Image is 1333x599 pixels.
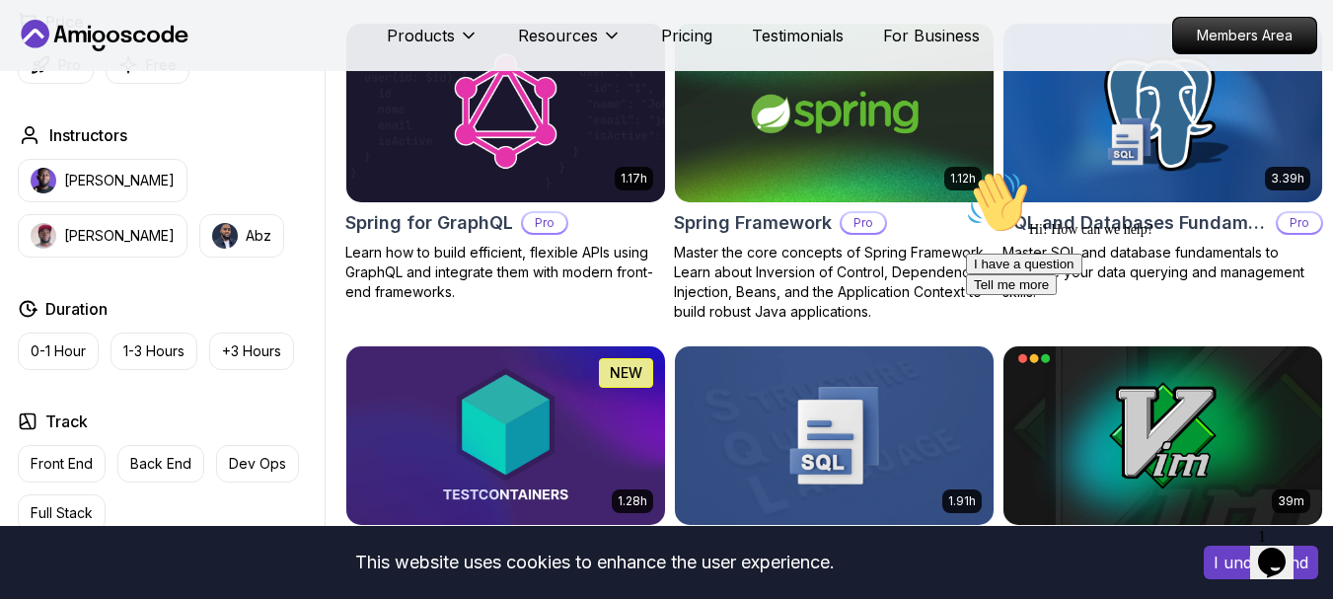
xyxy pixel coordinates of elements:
[1250,520,1313,579] iframe: chat widget
[346,24,665,202] img: Spring for GraphQL card
[674,243,995,322] p: Master the core concepts of Spring Framework. Learn about Inversion of Control, Dependency Inject...
[18,445,106,483] button: Front End
[64,226,175,246] p: [PERSON_NAME]
[8,8,71,71] img: :wave:
[518,24,598,47] p: Resources
[123,341,185,361] p: 1-3 Hours
[1172,17,1317,54] a: Members Area
[18,159,187,202] button: instructor img[PERSON_NAME]
[222,341,281,361] p: +3 Hours
[31,168,56,193] img: instructor img
[621,171,647,187] p: 1.17h
[8,112,99,132] button: Tell me more
[518,24,622,63] button: Resources
[674,345,995,585] a: Up and Running with SQL and Databases card1.91hUp and Running with SQL and DatabasesLearn SQL and...
[346,346,665,525] img: Testcontainers with Java card
[948,493,976,509] p: 1.91h
[958,163,1313,510] iframe: chat widget
[345,243,666,302] p: Learn how to build efficient, flexible APIs using GraphQL and integrate them with modern front-en...
[229,454,286,474] p: Dev Ops
[8,59,195,74] span: Hi! How can we help?
[18,333,99,370] button: 0-1 Hour
[842,213,885,233] p: Pro
[675,346,994,525] img: Up and Running with SQL and Databases card
[674,209,832,237] h2: Spring Framework
[31,454,93,474] p: Front End
[610,363,642,383] p: NEW
[31,223,56,249] img: instructor img
[387,24,455,47] p: Products
[199,214,284,258] button: instructor imgAbz
[883,24,980,47] a: For Business
[1204,546,1318,579] button: Accept cookies
[209,333,294,370] button: +3 Hours
[117,445,204,483] button: Back End
[1003,24,1322,202] img: SQL and Databases Fundamentals card
[675,24,994,202] img: Spring Framework card
[246,226,271,246] p: Abz
[31,341,86,361] p: 0-1 Hour
[18,494,106,532] button: Full Stack
[31,503,93,523] p: Full Stack
[15,541,1174,584] div: This website uses cookies to enhance the user experience.
[345,209,513,237] h2: Spring for GraphQL
[111,333,197,370] button: 1-3 Hours
[8,91,124,112] button: I have a question
[950,171,976,187] p: 1.12h
[45,297,108,321] h2: Duration
[45,410,88,433] h2: Track
[618,493,647,509] p: 1.28h
[674,23,995,322] a: Spring Framework card1.12hSpring FrameworkProMaster the core concepts of Spring Framework. Learn ...
[387,24,479,63] button: Products
[523,213,566,233] p: Pro
[1173,18,1316,53] p: Members Area
[18,214,187,258] button: instructor img[PERSON_NAME]
[216,445,299,483] button: Dev Ops
[49,123,127,147] h2: Instructors
[130,454,191,474] p: Back End
[8,8,363,132] div: 👋Hi! How can we help?I have a questionTell me more
[752,24,844,47] a: Testimonials
[212,223,238,249] img: instructor img
[64,171,175,190] p: [PERSON_NAME]
[661,24,712,47] a: Pricing
[345,23,666,302] a: Spring for GraphQL card1.17hSpring for GraphQLProLearn how to build efficient, flexible APIs usin...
